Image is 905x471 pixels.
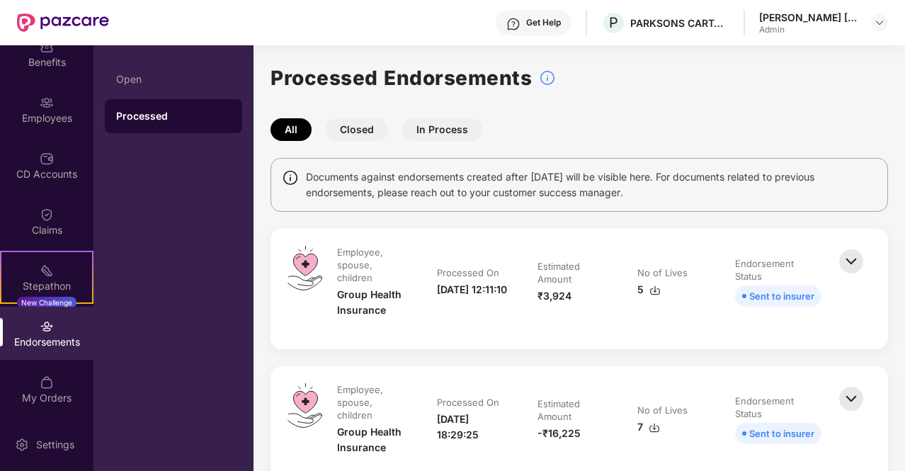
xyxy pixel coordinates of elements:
div: Group Health Insurance [337,424,409,455]
img: svg+xml;base64,PHN2ZyBpZD0iRW1wbG95ZWVzIiB4bWxucz0iaHR0cDovL3d3dy53My5vcmcvMjAwMC9zdmciIHdpZHRoPS... [40,96,54,110]
img: svg+xml;base64,PHN2ZyBpZD0iRG93bmxvYWQtMzJ4MzIiIHhtbG5zPSJodHRwOi8vd3d3LnczLm9yZy8yMDAwL3N2ZyIgd2... [649,285,661,296]
button: In Process [402,118,482,141]
div: Estimated Amount [537,397,606,423]
button: Closed [326,118,388,141]
button: All [271,118,312,141]
h1: Processed Endorsements [271,62,532,93]
img: svg+xml;base64,PHN2ZyBpZD0iTXlfT3JkZXJzIiBkYXRhLW5hbWU9Ik15IE9yZGVycyIgeG1sbnM9Imh0dHA6Ly93d3cudz... [40,375,54,390]
div: Estimated Amount [537,260,606,285]
div: 5 [637,282,661,297]
img: svg+xml;base64,PHN2ZyBpZD0iSW5mbyIgeG1sbnM9Imh0dHA6Ly93d3cudzMub3JnLzIwMDAvc3ZnIiB3aWR0aD0iMTQiIG... [282,169,299,186]
div: Sent to insurer [749,426,814,441]
div: Settings [32,438,79,452]
div: Get Help [526,17,561,28]
img: svg+xml;base64,PHN2ZyBpZD0iSW5mb18tXzMyeDMyIiBkYXRhLW5hbWU9IkluZm8gLSAzMngzMiIgeG1sbnM9Imh0dHA6Ly... [539,69,556,86]
div: [DATE] 18:29:25 [437,412,508,443]
img: svg+xml;base64,PHN2ZyBpZD0iQmVuZWZpdHMiIHhtbG5zPSJodHRwOi8vd3d3LnczLm9yZy8yMDAwL3N2ZyIgd2lkdGg9Ij... [40,40,54,54]
img: svg+xml;base64,PHN2ZyBpZD0iRW5kb3JzZW1lbnRzIiB4bWxucz0iaHR0cDovL3d3dy53My5vcmcvMjAwMC9zdmciIHdpZH... [40,319,54,334]
img: svg+xml;base64,PHN2ZyBpZD0iQmFjay0zMngzMiIgeG1sbnM9Imh0dHA6Ly93d3cudzMub3JnLzIwMDAvc3ZnIiB3aWR0aD... [836,246,867,277]
span: P [609,14,618,31]
span: Documents against endorsements created after [DATE] will be visible here. For documents related t... [306,169,877,200]
img: svg+xml;base64,PHN2ZyBpZD0iSGVscC0zMngzMiIgeG1sbnM9Imh0dHA6Ly93d3cudzMub3JnLzIwMDAvc3ZnIiB3aWR0aD... [506,17,520,31]
div: Employee, spouse, children [337,383,406,421]
img: svg+xml;base64,PHN2ZyBpZD0iQ2xhaW0iIHhtbG5zPSJodHRwOi8vd3d3LnczLm9yZy8yMDAwL3N2ZyIgd2lkdGg9IjIwIi... [40,208,54,222]
img: svg+xml;base64,PHN2ZyBpZD0iU2V0dGluZy0yMHgyMCIgeG1sbnM9Imh0dHA6Ly93d3cudzMub3JnLzIwMDAvc3ZnIiB3aW... [15,438,29,452]
div: Processed [116,109,231,123]
div: No of Lives [637,266,688,279]
div: Employee, spouse, children [337,246,406,284]
img: svg+xml;base64,PHN2ZyB4bWxucz0iaHR0cDovL3d3dy53My5vcmcvMjAwMC9zdmciIHdpZHRoPSI0OS4zMiIgaGVpZ2h0PS... [288,246,322,290]
div: Endorsement Status [735,257,819,283]
img: svg+xml;base64,PHN2ZyBpZD0iRG93bmxvYWQtMzJ4MzIiIHhtbG5zPSJodHRwOi8vd3d3LnczLm9yZy8yMDAwL3N2ZyIgd2... [649,422,660,433]
img: svg+xml;base64,PHN2ZyB4bWxucz0iaHR0cDovL3d3dy53My5vcmcvMjAwMC9zdmciIHdpZHRoPSIyMSIgaGVpZ2h0PSIyMC... [40,263,54,278]
img: svg+xml;base64,PHN2ZyBpZD0iRHJvcGRvd24tMzJ4MzIiIHhtbG5zPSJodHRwOi8vd3d3LnczLm9yZy8yMDAwL3N2ZyIgd2... [874,17,885,28]
div: [DATE] 12:11:10 [437,282,507,297]
div: Processed On [437,396,499,409]
div: Group Health Insurance [337,287,409,318]
img: New Pazcare Logo [17,13,109,32]
img: svg+xml;base64,PHN2ZyBpZD0iQ0RfQWNjb3VudHMiIGRhdGEtbmFtZT0iQ0QgQWNjb3VudHMiIHhtbG5zPSJodHRwOi8vd3... [40,152,54,166]
div: Open [116,74,231,85]
img: svg+xml;base64,PHN2ZyB4bWxucz0iaHR0cDovL3d3dy53My5vcmcvMjAwMC9zdmciIHdpZHRoPSI0OS4zMiIgaGVpZ2h0PS... [288,383,322,428]
div: [PERSON_NAME] [PERSON_NAME] [759,11,858,24]
div: Endorsement Status [735,395,819,420]
div: Sent to insurer [749,288,814,304]
div: Stepathon [1,279,92,293]
div: PARKSONS CARTAMUNDI PVT LTD [630,16,729,30]
div: New Challenge [17,297,76,308]
img: svg+xml;base64,PHN2ZyBpZD0iQmFjay0zMngzMiIgeG1sbnM9Imh0dHA6Ly93d3cudzMub3JnLzIwMDAvc3ZnIiB3aWR0aD... [836,383,867,414]
div: No of Lives [637,404,688,416]
div: 7 [637,419,660,435]
div: Processed On [437,266,499,279]
div: Admin [759,24,858,35]
div: ₹3,924 [537,288,571,304]
div: -₹16,225 [537,426,581,441]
